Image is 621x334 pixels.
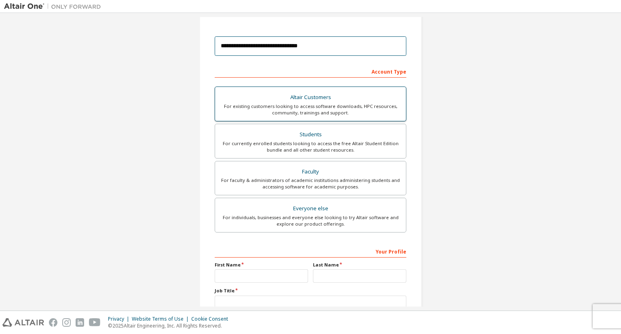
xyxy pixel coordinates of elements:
[49,318,57,327] img: facebook.svg
[220,177,401,190] div: For faculty & administrators of academic institutions administering students and accessing softwa...
[220,129,401,140] div: Students
[76,318,84,327] img: linkedin.svg
[108,322,233,329] p: © 2025 Altair Engineering, Inc. All Rights Reserved.
[215,262,308,268] label: First Name
[132,316,191,322] div: Website Terms of Use
[2,318,44,327] img: altair_logo.svg
[313,262,406,268] label: Last Name
[108,316,132,322] div: Privacy
[4,2,105,11] img: Altair One
[89,318,101,327] img: youtube.svg
[220,140,401,153] div: For currently enrolled students looking to access the free Altair Student Edition bundle and all ...
[220,92,401,103] div: Altair Customers
[191,316,233,322] div: Cookie Consent
[220,103,401,116] div: For existing customers looking to access software downloads, HPC resources, community, trainings ...
[215,65,406,78] div: Account Type
[220,214,401,227] div: For individuals, businesses and everyone else looking to try Altair software and explore our prod...
[215,287,406,294] label: Job Title
[220,166,401,178] div: Faculty
[215,245,406,258] div: Your Profile
[220,203,401,214] div: Everyone else
[62,318,71,327] img: instagram.svg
